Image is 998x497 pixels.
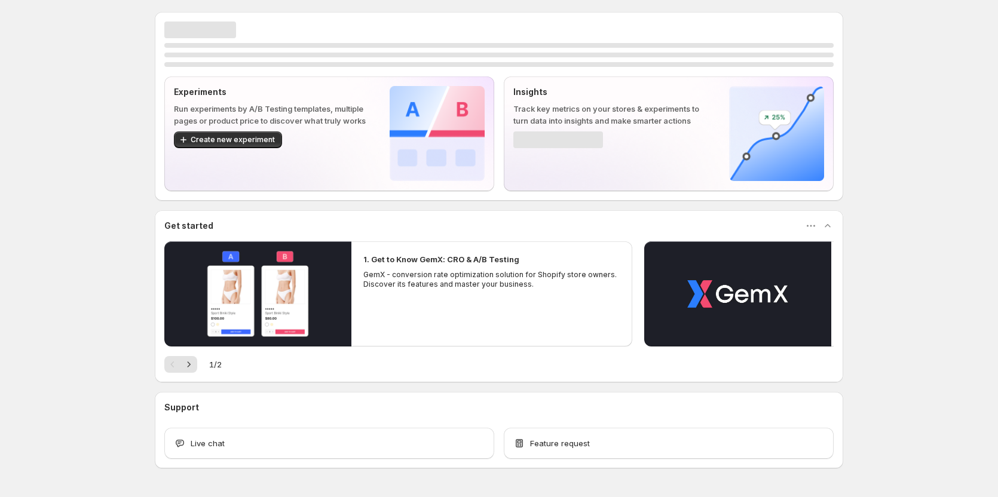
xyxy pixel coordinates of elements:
[729,86,824,181] img: Insights
[191,135,275,145] span: Create new experiment
[164,220,213,232] h3: Get started
[530,437,590,449] span: Feature request
[390,86,485,181] img: Experiments
[164,356,197,373] nav: Pagination
[164,241,351,346] button: Play video
[513,86,710,98] p: Insights
[363,270,620,289] p: GemX - conversion rate optimization solution for Shopify store owners. Discover its features and ...
[191,437,225,449] span: Live chat
[644,241,831,346] button: Play video
[180,356,197,373] button: Next
[164,401,199,413] h3: Support
[174,103,371,127] p: Run experiments by A/B Testing templates, multiple pages or product price to discover what truly ...
[174,86,371,98] p: Experiments
[209,358,222,370] span: 1 / 2
[363,253,519,265] h2: 1. Get to Know GemX: CRO & A/B Testing
[174,131,282,148] button: Create new experiment
[513,103,710,127] p: Track key metrics on your stores & experiments to turn data into insights and make smarter actions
